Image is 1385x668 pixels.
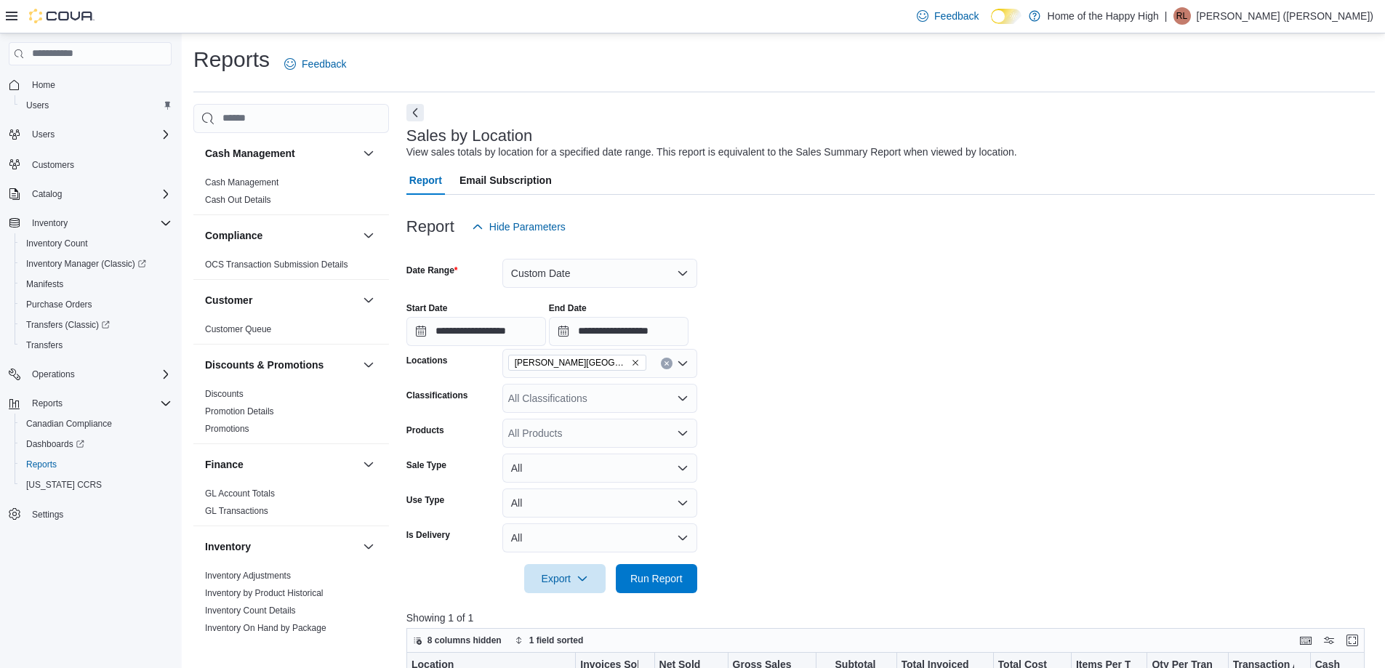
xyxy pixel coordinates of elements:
[29,9,95,23] img: Cova
[26,238,88,249] span: Inventory Count
[26,214,172,232] span: Inventory
[20,476,108,494] a: [US_STATE] CCRS
[205,195,271,205] a: Cash Out Details
[205,571,291,581] a: Inventory Adjustments
[1165,7,1168,25] p: |
[205,358,357,372] button: Discounts & Promotions
[205,406,274,417] span: Promotion Details
[502,523,697,552] button: All
[20,337,172,354] span: Transfers
[20,316,116,334] a: Transfers (Classic)
[205,539,251,554] h3: Inventory
[677,393,689,404] button: Open list of options
[3,504,177,525] button: Settings
[205,457,357,472] button: Finance
[406,127,533,145] h3: Sales by Location
[20,97,172,114] span: Users
[32,129,55,140] span: Users
[406,529,450,541] label: Is Delivery
[205,146,295,161] h3: Cash Management
[205,505,268,517] span: GL Transactions
[26,155,172,173] span: Customers
[26,126,172,143] span: Users
[26,479,102,491] span: [US_STATE] CCRS
[489,220,566,234] span: Hide Parameters
[193,174,389,214] div: Cash Management
[26,506,69,523] a: Settings
[20,435,90,453] a: Dashboards
[205,146,357,161] button: Cash Management
[406,145,1017,160] div: View sales totals by location for a specified date range. This report is equivalent to the Sales ...
[205,623,326,633] a: Inventory On Hand by Package
[32,159,74,171] span: Customers
[630,571,683,586] span: Run Report
[20,235,94,252] a: Inventory Count
[205,259,348,270] span: OCS Transaction Submission Details
[205,228,262,243] h3: Compliance
[205,605,296,616] a: Inventory Count Details
[661,358,673,369] button: Clear input
[205,293,357,307] button: Customer
[205,177,278,188] a: Cash Management
[20,255,152,273] a: Inventory Manager (Classic)
[1173,7,1191,25] div: Rebecca Lemesurier (Durette)
[205,488,275,499] a: GL Account Totals
[302,57,346,71] span: Feedback
[15,315,177,335] a: Transfers (Classic)
[427,635,502,646] span: 8 columns hidden
[502,454,697,483] button: All
[20,316,172,334] span: Transfers (Classic)
[205,457,244,472] h3: Finance
[26,278,63,290] span: Manifests
[502,259,697,288] button: Custom Date
[26,438,84,450] span: Dashboards
[934,9,979,23] span: Feedback
[205,506,268,516] a: GL Transactions
[677,427,689,439] button: Open list of options
[549,317,689,346] input: Press the down key to open a popover containing a calendar.
[26,395,172,412] span: Reports
[26,214,73,232] button: Inventory
[26,366,81,383] button: Operations
[1344,632,1361,649] button: Enter fullscreen
[20,296,98,313] a: Purchase Orders
[26,319,110,331] span: Transfers (Classic)
[20,415,118,432] a: Canadian Compliance
[529,635,584,646] span: 1 field sorted
[205,539,357,554] button: Inventory
[15,254,177,274] a: Inventory Manager (Classic)
[26,76,61,94] a: Home
[3,364,177,385] button: Operations
[509,632,590,649] button: 1 field sorted
[406,355,448,366] label: Locations
[20,235,172,252] span: Inventory Count
[15,434,177,454] a: Dashboards
[15,95,177,116] button: Users
[26,100,49,111] span: Users
[20,476,172,494] span: Washington CCRS
[1197,7,1374,25] p: [PERSON_NAME] ([PERSON_NAME])
[15,335,177,355] button: Transfers
[406,424,444,436] label: Products
[20,275,69,293] a: Manifests
[20,435,172,453] span: Dashboards
[20,415,172,432] span: Canadian Compliance
[205,588,324,598] a: Inventory by Product Historical
[26,126,60,143] button: Users
[1320,632,1338,649] button: Display options
[3,153,177,174] button: Customers
[205,622,326,634] span: Inventory On Hand by Package
[3,124,177,145] button: Users
[15,294,177,315] button: Purchase Orders
[406,218,454,236] h3: Report
[3,184,177,204] button: Catalog
[3,393,177,414] button: Reports
[32,188,62,200] span: Catalog
[20,456,172,473] span: Reports
[26,418,112,430] span: Canadian Compliance
[26,366,172,383] span: Operations
[205,228,357,243] button: Compliance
